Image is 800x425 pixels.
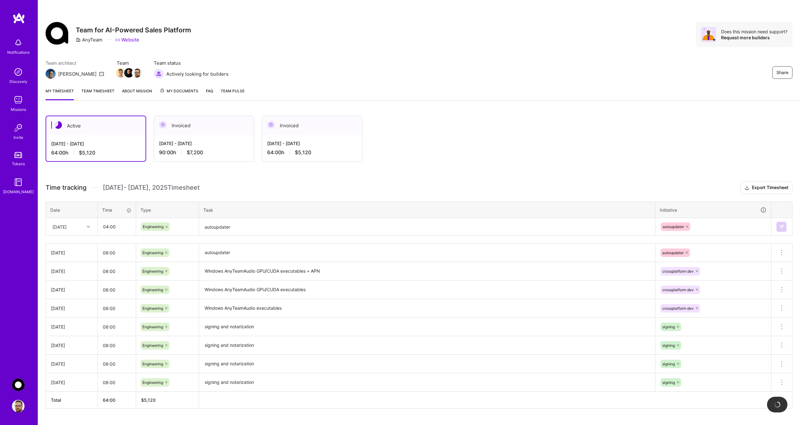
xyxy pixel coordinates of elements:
img: Company Logo [46,22,68,45]
img: Team Member Avatar [124,68,134,78]
i: icon CompanyGray [76,37,81,42]
img: Avatar [701,27,716,42]
div: Initiative [660,206,767,214]
button: Export Timesheet [740,182,792,194]
textarea: signing and notarization [200,337,654,354]
span: crossplatform dev [662,287,694,292]
div: [DATE] [51,268,92,275]
i: icon Download [744,185,749,191]
a: User Avatar [10,400,26,412]
div: Time [102,207,131,213]
img: Invoiced [267,121,275,128]
img: AnyTeam: Team for AI-Powered Sales Platform [12,379,25,391]
span: $5,120 [295,149,311,156]
h3: Team for AI-Powered Sales Platform [76,26,191,34]
span: Share [776,69,788,76]
button: Share [772,66,792,79]
span: Engineering [142,343,163,348]
div: [DOMAIN_NAME] [3,188,34,195]
div: [DATE] [51,342,92,349]
img: discovery [12,66,25,78]
th: Task [199,202,655,218]
img: Submit [779,224,784,229]
textarea: signing and notarization [200,355,654,373]
input: HH:MM [98,374,136,391]
i: icon Mail [99,71,104,76]
span: [DATE] - [DATE] , 2025 Timesheet [103,184,200,192]
span: $7,200 [187,149,203,156]
img: Team Member Avatar [116,68,125,78]
input: HH:MM [98,281,136,298]
textarea: signing and notarization [200,318,654,335]
input: HH:MM [98,319,136,335]
th: Type [136,202,199,218]
span: Actively looking for builders [166,71,229,77]
a: Website [115,36,139,43]
img: Invite [12,122,25,134]
textarea: autoupdater [200,219,654,235]
a: Team timesheet [81,88,114,100]
div: [DATE] - [DATE] [159,140,249,147]
img: Active [54,121,62,129]
span: crossplatform dev [662,269,694,274]
i: icon Chevron [87,225,90,228]
div: 64:00 h [267,149,357,156]
img: tokens [14,152,22,158]
input: HH:MM [98,244,136,261]
input: HH:MM [98,300,136,317]
div: Tokens [12,161,25,167]
th: 64:00 [98,392,136,409]
a: AnyTeam: Team for AI-Powered Sales Platform [10,379,26,391]
textarea: autoupdater [200,244,654,262]
div: [DATE] [51,286,92,293]
img: Actively looking for builders [154,69,164,79]
th: Total [46,392,98,409]
a: My Documents [160,88,198,100]
div: [DATE] [51,361,92,367]
textarea: Windows AnyTeamAudio executables [200,300,654,317]
img: teamwork [12,94,25,106]
div: 90:00 h [159,149,249,156]
span: Engineering [142,362,163,366]
span: signing [662,343,675,348]
img: bell [12,36,25,49]
img: Invoiced [159,121,167,128]
div: [DATE] [51,305,92,312]
div: [DATE] [52,223,67,230]
div: 64:00 h [51,150,141,156]
span: signing [662,380,675,385]
span: Engineering [142,306,163,311]
span: Team [117,60,141,66]
span: Engineering [142,324,163,329]
span: Engineering [142,250,163,255]
a: Team Member Avatar [125,68,133,78]
textarea: signing and notarization [200,374,654,391]
textarea: Windows AnyTeamAudio GPU/CUDA executables [200,281,654,298]
a: About Mission [122,88,152,100]
div: Discovery [9,78,27,85]
img: guide book [12,176,25,188]
span: Engineering [143,224,163,229]
span: autoupdater [663,224,684,229]
span: Engineering [142,269,163,274]
span: $ 5,120 [141,397,156,403]
div: [PERSON_NAME] [58,71,97,77]
div: Request more builders [721,35,787,41]
a: Team Member Avatar [133,68,141,78]
span: Team status [154,60,229,66]
div: Active [46,116,146,135]
div: Invoiced [262,116,362,135]
span: Engineering [142,287,163,292]
span: Team architect [46,60,104,66]
span: My Documents [160,88,198,95]
div: [DATE] [51,379,92,386]
div: Notifications [7,49,30,56]
div: Does this mission need support? [721,29,787,35]
a: My timesheet [46,88,74,100]
a: Team Pulse [221,88,245,100]
span: crossplatform dev [662,306,694,311]
span: signing [662,362,675,366]
textarea: Windows AnyTeamAudio GPU/CUDA executables + APN [200,263,654,280]
a: Team Member Avatar [117,68,125,78]
span: Team Pulse [221,89,245,93]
